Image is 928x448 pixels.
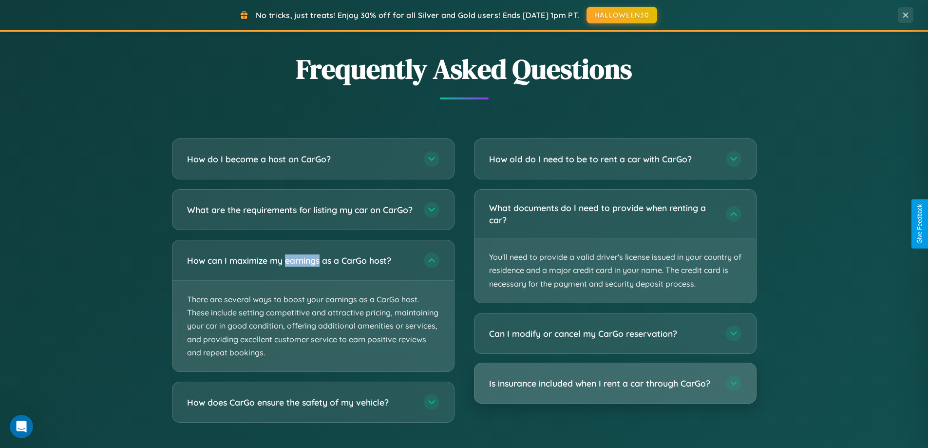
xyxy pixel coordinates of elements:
p: There are several ways to boost your earnings as a CarGo host. These include setting competitive ... [172,281,454,371]
h3: How can I maximize my earnings as a CarGo host? [187,254,414,267]
h2: Frequently Asked Questions [172,50,757,88]
div: Give Feedback [916,204,923,244]
span: No tricks, just treats! Enjoy 30% off for all Silver and Gold users! Ends [DATE] 1pm PT. [256,10,579,20]
h3: Is insurance included when I rent a car through CarGo? [489,377,716,390]
h3: How does CarGo ensure the safety of my vehicle? [187,396,414,409]
p: You'll need to provide a valid driver's license issued in your country of residence and a major c... [474,238,756,303]
h3: How old do I need to be to rent a car with CarGo? [489,153,716,165]
h3: Can I modify or cancel my CarGo reservation? [489,328,716,340]
iframe: Intercom live chat [10,415,33,438]
h3: How do I become a host on CarGo? [187,153,414,165]
h3: What are the requirements for listing my car on CarGo? [187,204,414,216]
button: HALLOWEEN30 [587,7,657,23]
h3: What documents do I need to provide when renting a car? [489,202,716,226]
